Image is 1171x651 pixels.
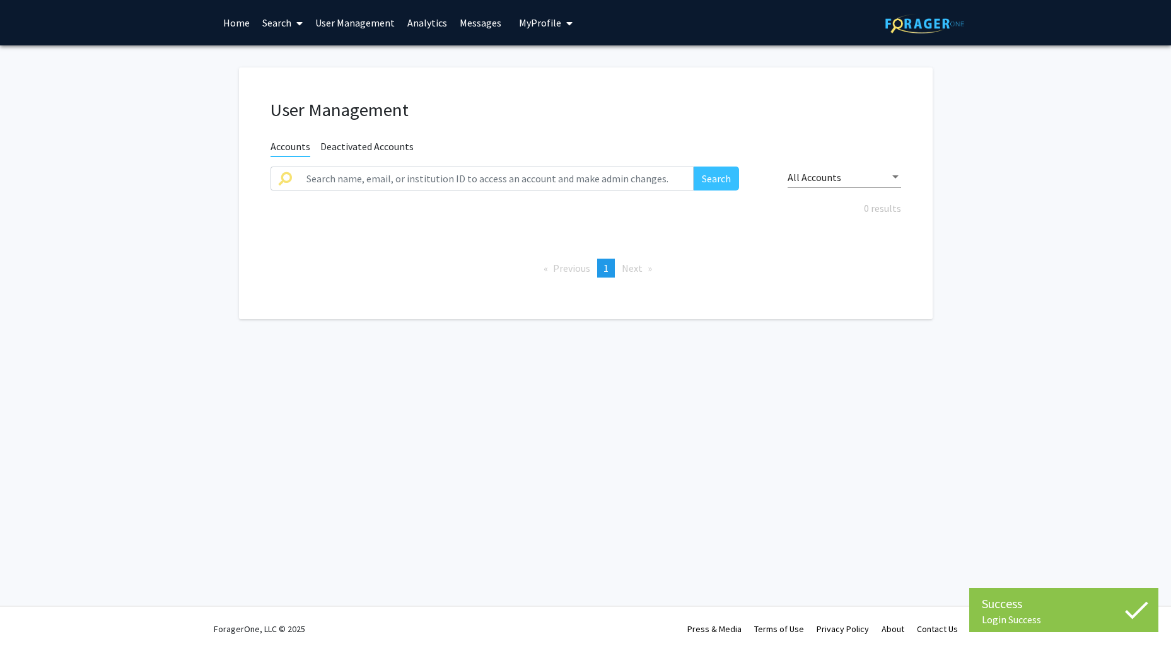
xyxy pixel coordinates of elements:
span: 1 [603,262,609,274]
a: Privacy Policy [817,623,869,635]
div: 0 results [261,201,911,216]
span: Previous [553,262,590,274]
span: My Profile [519,16,561,29]
span: Accounts [271,140,310,157]
a: User Management [309,1,401,45]
a: About [882,623,904,635]
ul: Pagination [271,259,901,278]
span: Deactivated Accounts [320,140,414,156]
div: ForagerOne, LLC © 2025 [214,607,305,651]
a: Terms of Use [754,623,804,635]
span: Next [622,262,643,274]
div: Login Success [982,613,1146,626]
button: Search [694,167,739,191]
a: Analytics [401,1,453,45]
h1: User Management [271,99,901,121]
div: Success [982,594,1146,613]
a: Contact Us [917,623,958,635]
a: Messages [453,1,508,45]
a: Search [256,1,309,45]
input: Search name, email, or institution ID to access an account and make admin changes. [299,167,694,191]
img: ForagerOne Logo [885,14,964,33]
span: All Accounts [788,171,841,184]
a: Press & Media [687,623,742,635]
a: Home [217,1,256,45]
